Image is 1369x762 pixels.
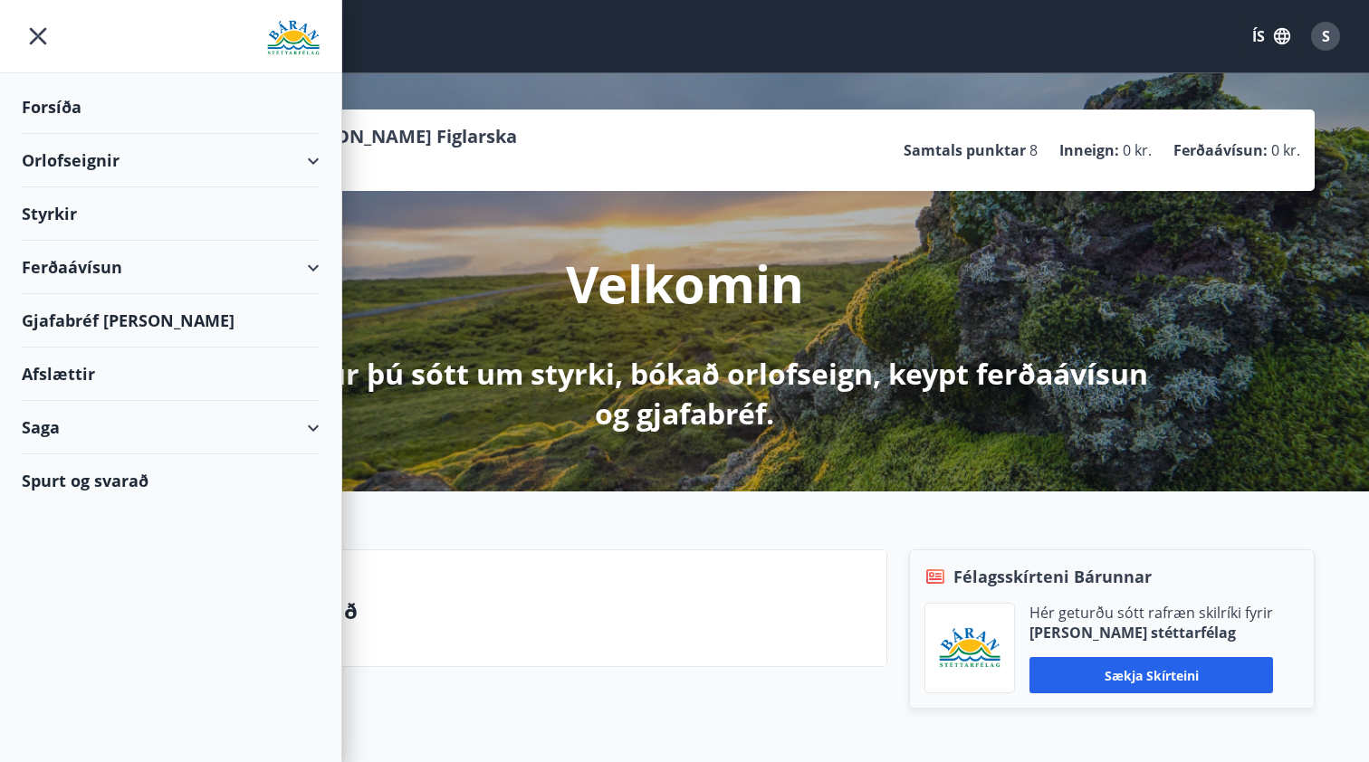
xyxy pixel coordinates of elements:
[267,20,320,56] img: union_logo
[1242,20,1300,52] button: ÍS
[1029,140,1038,160] span: 8
[22,134,320,187] div: Orlofseignir
[22,20,54,52] button: menu
[1059,140,1119,160] p: Inneign :
[206,354,1163,433] p: Hér getur þú sótt um styrki, bókað orlofseign, keypt ferðaávísun og gjafabréf.
[22,401,320,454] div: Saga
[1322,26,1330,46] span: S
[187,595,872,626] p: Spurt og svarað
[1173,140,1268,160] p: Ferðaávísun :
[22,348,320,401] div: Afslættir
[22,454,320,507] div: Spurt og svarað
[1029,603,1273,623] p: Hér geturðu sótt rafræn skilríki fyrir
[22,294,320,348] div: Gjafabréf [PERSON_NAME]
[1123,140,1152,160] span: 0 kr.
[953,565,1152,588] span: Félagsskírteni Bárunnar
[904,140,1026,160] p: Samtals punktar
[1029,657,1273,693] button: Sækja skírteini
[22,81,320,134] div: Forsíða
[939,627,1000,670] img: Bz2lGXKH3FXEIQKvoQ8VL0Fr0uCiWgfgA3I6fSs8.png
[22,187,320,241] div: Styrkir
[1029,623,1273,643] p: [PERSON_NAME] stéttarfélag
[22,241,320,294] div: Ferðaávísun
[566,249,804,318] p: Velkomin
[1271,140,1300,160] span: 0 kr.
[1304,14,1347,58] button: S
